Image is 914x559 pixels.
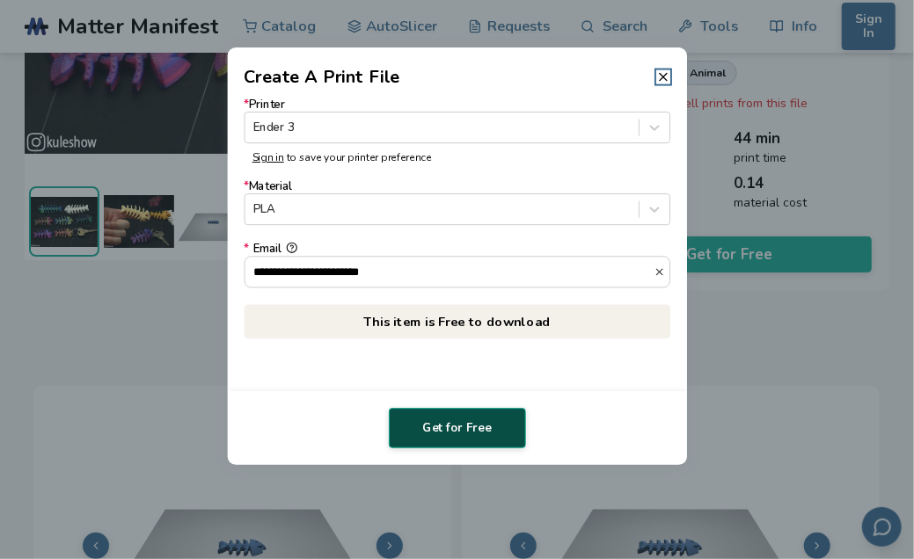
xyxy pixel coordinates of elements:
[252,152,662,164] p: to save your printer preference
[654,265,669,277] button: *Email
[244,304,670,338] p: This item is Free to download
[286,243,297,254] button: *Email
[244,243,670,256] div: Email
[244,98,670,143] label: Printer
[389,408,526,448] button: Get for Free
[244,180,670,225] label: Material
[244,64,400,90] h2: Create A Print File
[252,150,284,164] a: Sign in
[245,257,654,287] input: *Email
[253,203,257,216] input: *MaterialPLA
